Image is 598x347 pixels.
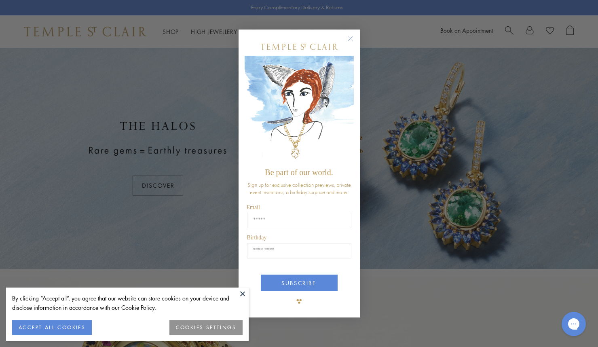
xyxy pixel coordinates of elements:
img: c4a9eb12-d91a-4d4a-8ee0-386386f4f338.jpeg [245,56,354,164]
button: COOKIES SETTINGS [169,320,243,335]
img: TSC [291,293,307,309]
img: Temple St. Clair [261,44,338,50]
button: Close dialog [349,38,359,48]
span: Birthday [247,235,267,241]
input: Email [247,213,351,228]
span: Be part of our world. [265,168,333,177]
div: By clicking “Accept all”, you agree that our website can store cookies on your device and disclos... [12,294,243,312]
iframe: Gorgias live chat messenger [558,309,590,339]
span: Sign up for exclusive collection previews, private event invitations, a birthday surprise and more. [247,181,351,196]
span: Email [247,204,260,210]
button: ACCEPT ALL COOKIES [12,320,92,335]
button: SUBSCRIBE [261,275,338,291]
